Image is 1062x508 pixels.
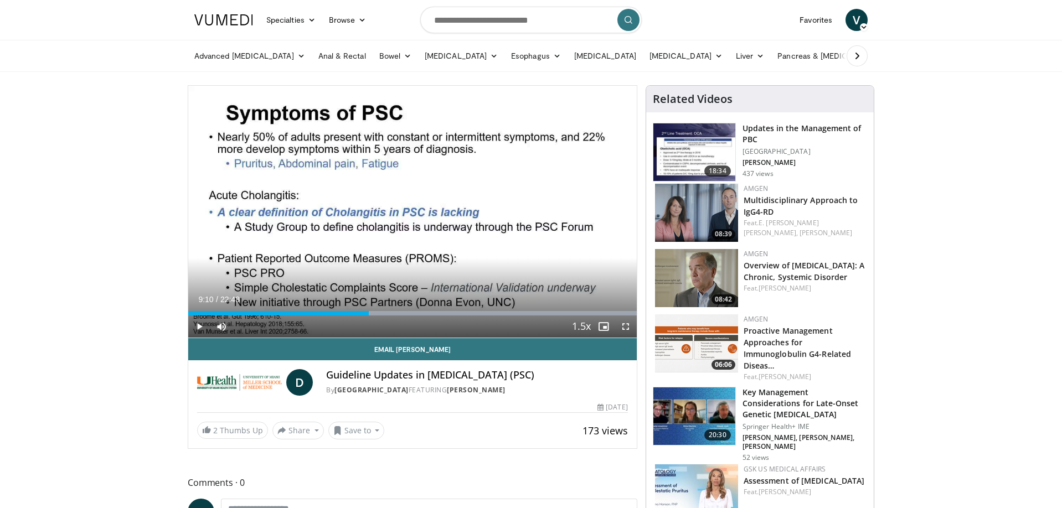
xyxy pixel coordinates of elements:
a: 06:06 [655,314,738,372]
span: / [216,295,218,304]
a: [MEDICAL_DATA] [568,45,643,67]
img: b07e8bac-fd62-4609-bac4-e65b7a485b7c.png.150x105_q85_crop-smart_upscale.png [655,314,738,372]
img: 04ce378e-5681-464e-a54a-15375da35326.png.150x105_q85_crop-smart_upscale.png [655,184,738,242]
a: [MEDICAL_DATA] [418,45,504,67]
a: GSK US Medical Affairs [744,464,826,474]
button: Save to [328,422,385,439]
img: VuMedi Logo [194,14,253,25]
p: Springer Health+ IME [743,422,867,431]
img: beaec1a9-1a09-4975-8157-4df5edafc3c8.150x105_q85_crop-smart_upscale.jpg [653,387,735,445]
a: Liver [729,45,771,67]
a: [PERSON_NAME] [800,228,852,237]
a: [GEOGRAPHIC_DATA] [334,385,409,395]
div: Feat. [744,283,865,293]
h4: Guideline Updates in [MEDICAL_DATA] (PSC) [326,369,627,381]
span: Comments 0 [188,475,637,490]
span: 9:10 [198,295,213,304]
button: Fullscreen [615,315,637,338]
a: 20:30 Key Management Considerations for Late-Onset Genetic [MEDICAL_DATA] Springer Health+ IME [P... [653,387,867,462]
a: Proactive Management Approaches for Immunoglobulin G4-Related Diseas… [744,325,852,371]
h3: Key Management Considerations for Late-Onset Genetic [MEDICAL_DATA] [743,387,867,420]
a: Favorites [793,9,839,31]
input: Search topics, interventions [420,7,642,33]
button: Mute [210,315,233,338]
a: [MEDICAL_DATA] [643,45,729,67]
a: 08:42 [655,249,738,307]
img: University of Miami [197,369,282,396]
span: 173 views [582,424,628,437]
a: 18:34 Updates in the Management of PBC [GEOGRAPHIC_DATA] [PERSON_NAME] 437 views [653,123,867,182]
a: [PERSON_NAME] [759,487,811,496]
div: Progress Bar [188,311,637,315]
img: 40cb7efb-a405-4d0b-b01f-0267f6ac2b93.png.150x105_q85_crop-smart_upscale.png [655,249,738,307]
div: Feat. [744,218,865,238]
a: E. [PERSON_NAME] [PERSON_NAME], [744,218,819,237]
a: Assessment of [MEDICAL_DATA] [744,475,865,486]
span: 06:06 [712,360,735,370]
p: 52 views [743,453,770,462]
a: Browse [322,9,373,31]
a: D [286,369,313,396]
a: Specialties [260,9,322,31]
span: 20:30 [704,429,731,440]
a: Esophagus [504,45,568,67]
a: Overview of [MEDICAL_DATA]: A Chronic, Systemic Disorder [744,260,865,282]
span: 08:42 [712,294,735,304]
p: 437 views [743,169,774,178]
h3: Updates in the Management of PBC [743,123,867,145]
a: Multidisciplinary Approach to IgG4-RD [744,195,858,217]
p: [PERSON_NAME] [743,158,867,167]
span: 18:34 [704,165,731,177]
p: [PERSON_NAME], [PERSON_NAME], [PERSON_NAME] [743,433,867,451]
a: 08:39 [655,184,738,242]
button: Playback Rate [570,315,592,338]
span: 2 [213,425,218,436]
a: [PERSON_NAME] [447,385,506,395]
p: [GEOGRAPHIC_DATA] [743,147,867,156]
div: By FEATURING [326,385,627,395]
div: Feat. [744,372,865,382]
a: Email [PERSON_NAME] [188,338,637,360]
button: Share [272,422,324,439]
span: 08:39 [712,229,735,239]
a: 2 Thumbs Up [197,422,268,439]
a: V [846,9,868,31]
a: Anal & Rectal [312,45,373,67]
a: [PERSON_NAME] [759,372,811,381]
a: Amgen [744,314,769,324]
button: Enable picture-in-picture mode [592,315,615,338]
video-js: Video Player [188,86,637,338]
div: Feat. [744,487,865,497]
h4: Related Videos [653,92,733,106]
a: Amgen [744,249,769,258]
a: [PERSON_NAME] [759,283,811,293]
a: Pancreas & [MEDICAL_DATA] [771,45,900,67]
a: Bowel [373,45,418,67]
a: Advanced [MEDICAL_DATA] [188,45,312,67]
span: 22:48 [220,295,240,304]
img: 5cf47cf8-5b4c-4c40-a1d9-4c8d132695a9.150x105_q85_crop-smart_upscale.jpg [653,123,735,181]
a: Amgen [744,184,769,193]
div: [DATE] [597,402,627,412]
button: Play [188,315,210,338]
